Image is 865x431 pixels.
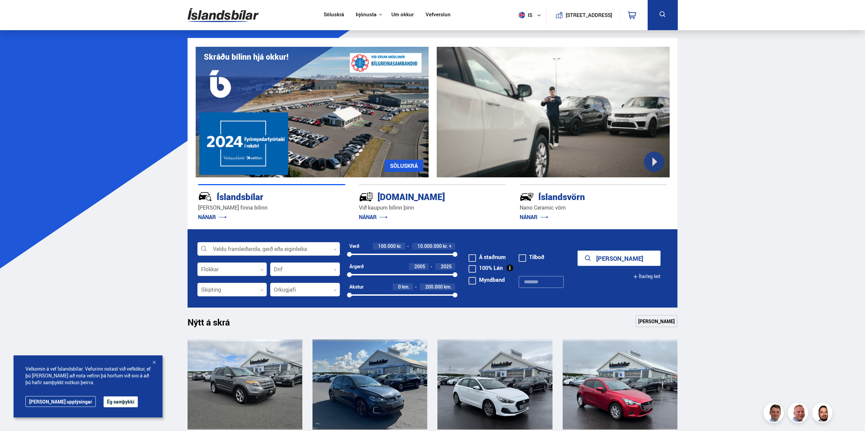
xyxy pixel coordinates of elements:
[568,12,610,18] button: [STREET_ADDRESS]
[633,269,661,284] button: Ítarleg leit
[519,12,525,18] img: svg+xml;base64,PHN2ZyB4bWxucz0iaHR0cDovL3d3dy53My5vcmcvMjAwMC9zdmciIHdpZHRoPSI1MTIiIGhlaWdodD0iNT...
[469,254,506,260] label: Á staðnum
[789,404,809,424] img: siFngHWaQ9KaOqBr.png
[349,284,364,290] div: Akstur
[441,263,452,270] span: 2025
[359,204,506,212] p: Við kaupum bílinn þinn
[425,283,443,290] span: 200.000
[349,264,364,269] div: Árgerð
[516,12,533,18] span: is
[359,190,482,202] div: [DOMAIN_NAME]
[764,404,785,424] img: FbJEzSuNWCJXmdc-.webp
[198,213,227,221] a: NÁNAR
[469,265,503,271] label: 100% Lán
[188,317,242,331] h1: Nýtt á skrá
[378,243,396,249] span: 100.000
[516,5,546,25] button: is
[104,396,138,407] button: Ég samþykki
[204,52,288,61] h1: Skráðu bílinn hjá okkur!
[813,404,834,424] img: nhp88E3Fdnt1Opn2.png
[196,47,429,177] img: eKx6w-_Home_640_.png
[520,190,643,202] div: Íslandsvörn
[443,243,448,249] span: kr.
[25,366,151,386] span: Velkomin á vef Íslandsbílar. Vefurinn notast við vefkökur, ef þú [PERSON_NAME] að nota vefinn þá ...
[444,284,452,290] span: km.
[402,284,410,290] span: km.
[385,160,423,172] a: SÖLUSKRÁ
[414,263,425,270] span: 2005
[359,190,373,204] img: tr5P-W3DuiFaO7aO.svg
[391,12,414,19] a: Um okkur
[398,283,401,290] span: 0
[198,190,212,204] img: JRvxyua_JYH6wB4c.svg
[578,251,661,266] button: [PERSON_NAME]
[359,213,388,221] a: NÁNAR
[426,12,451,19] a: Vefverslun
[188,4,259,26] img: G0Ugv5HjCgRt.svg
[520,213,548,221] a: NÁNAR
[417,243,442,249] span: 10.000.000
[198,190,321,202] div: Íslandsbílar
[520,204,667,212] p: Nano Ceramic vörn
[324,12,344,19] a: Söluskrá
[397,243,402,249] span: kr.
[356,12,376,18] button: Þjónusta
[469,277,505,282] label: Myndband
[550,5,616,25] a: [STREET_ADDRESS]
[519,254,544,260] label: Tilboð
[635,315,677,327] a: [PERSON_NAME]
[349,243,359,249] div: Verð
[520,190,534,204] img: -Svtn6bYgwAsiwNX.svg
[449,243,452,249] span: +
[198,204,345,212] p: [PERSON_NAME] finna bílinn
[25,396,96,407] a: [PERSON_NAME] upplýsingar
